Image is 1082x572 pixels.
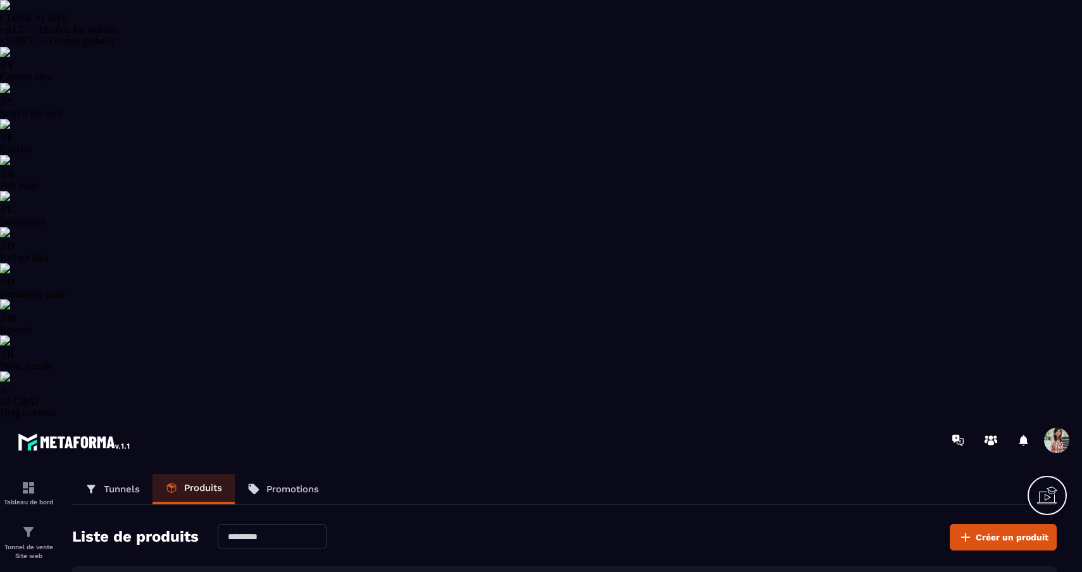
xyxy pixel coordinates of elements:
p: Tunnel de vente Site web [3,543,54,561]
img: formation [21,525,36,540]
a: Promotions [235,474,332,504]
a: formationformationTunnel de vente Site web [3,515,54,570]
a: Tunnels [72,474,152,504]
p: Promotions [266,483,319,495]
p: Produits [184,482,222,494]
h2: Liste de produits [72,524,199,550]
p: Tableau de bord [3,499,54,506]
a: Produits [152,474,235,504]
span: Créer un produit [976,531,1048,544]
img: formation [21,480,36,495]
p: Tunnels [104,483,140,495]
a: formationformationTableau de bord [3,471,54,515]
button: Créer un produit [950,524,1057,550]
img: logo [18,430,132,453]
